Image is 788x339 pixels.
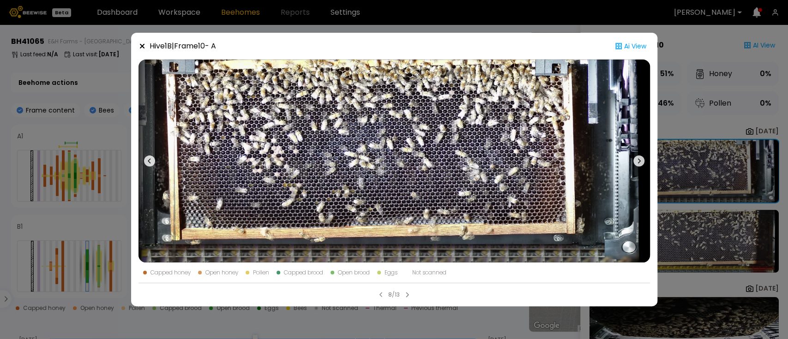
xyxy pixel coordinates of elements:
[205,270,238,275] div: Open honey
[150,270,191,275] div: Capped honey
[385,270,397,275] div: Eggs
[412,270,446,275] div: Not scanned
[253,270,269,275] div: Pollen
[174,41,205,51] strong: Frame 10
[205,41,216,51] span: - A
[338,270,370,275] div: Open brood
[150,41,216,52] div: Hive 1 B |
[284,270,323,275] div: Capped brood
[388,291,400,299] div: 8/13
[611,40,650,52] div: Ai View
[138,59,650,262] img: 20250917_140806-b-557.57-front-41065-CAAXCAHA.jpg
